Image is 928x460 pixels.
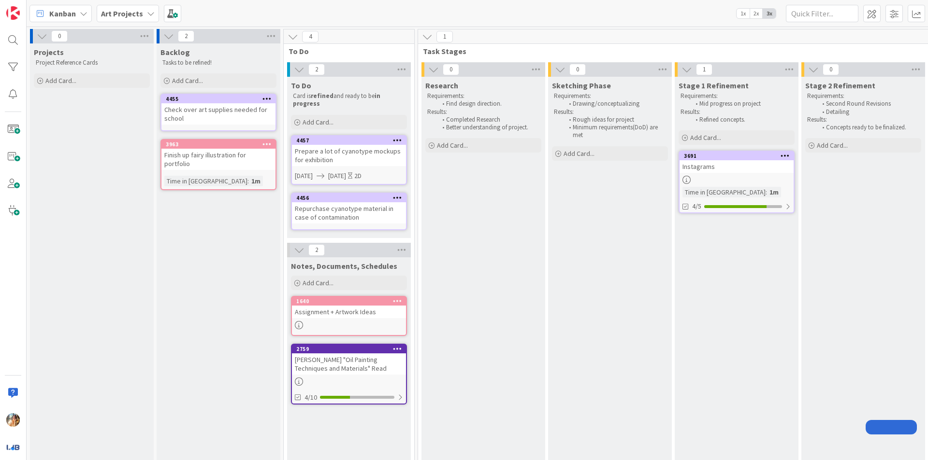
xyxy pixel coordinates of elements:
div: 4455 [166,96,275,102]
img: JF [6,413,20,427]
div: 2759 [296,346,406,352]
span: Add Card... [564,149,594,158]
img: avatar [6,440,20,454]
li: Mid progress on project [690,100,793,108]
span: 4/5 [692,201,701,211]
span: 4/10 [304,392,317,403]
span: 1 [696,64,712,75]
span: To Do [291,81,311,90]
span: Kanban [49,8,76,19]
li: Minimum requirements(DoD) are met [564,124,667,139]
a: 3963Finish up fairy illustration for portfolioTime in [GEOGRAPHIC_DATA]:1m [160,139,276,190]
p: Project Reference Cards [36,59,148,67]
div: 3963 [161,140,275,149]
div: 1m [249,176,263,186]
div: 2759[PERSON_NAME] "Oil Painting Techniques and Materials" Read [292,345,406,375]
span: Add Card... [172,76,203,85]
span: Add Card... [45,76,76,85]
span: 0 [823,64,839,75]
li: Refined concepts. [690,116,793,124]
div: Check over art supplies needed for school [161,103,275,125]
div: 4457Prepare a lot of cyanotype mockups for exhibition [292,136,406,166]
a: 4456Repurchase cyanotype material in case of contamination [291,193,407,230]
a: 1640Assignment + Artwork Ideas [291,296,407,336]
span: Stage 1 Refinement [679,81,749,90]
li: Concepts ready to be finalized. [817,124,920,131]
p: Results: [554,108,666,116]
li: Rough ideas for project [564,116,667,124]
div: 1m [767,187,781,197]
div: 4456Repurchase cyanotype material in case of contamination [292,194,406,223]
p: Results: [807,116,919,124]
span: Add Card... [690,133,721,142]
p: Requirements: [554,92,666,100]
li: Detailing [817,108,920,116]
span: 2x [750,9,763,18]
li: Better understanding of project. [437,124,540,131]
input: Quick Filter... [786,5,858,22]
a: 3691InstagramsTime in [GEOGRAPHIC_DATA]:1m4/5 [679,151,795,213]
div: 4456 [296,195,406,201]
span: 2 [308,64,325,75]
p: Tasks to be refined! [162,59,275,67]
div: 3691 [680,152,794,160]
div: Instagrams [680,160,794,173]
div: Prepare a lot of cyanotype mockups for exhibition [292,145,406,166]
div: 1640 [292,297,406,306]
span: Research [425,81,458,90]
span: 3x [763,9,776,18]
div: 4455 [161,95,275,103]
span: Add Card... [817,141,848,150]
span: Backlog [160,47,190,57]
span: Stage 2 Refinement [805,81,875,90]
span: Add Card... [437,141,468,150]
span: Projects [34,47,64,57]
a: 4455Check over art supplies needed for school [160,94,276,131]
strong: in progress [293,92,382,108]
div: 2D [354,171,362,181]
img: Visit kanbanzone.com [6,6,20,20]
span: : [247,176,249,186]
span: : [766,187,767,197]
span: 1x [737,9,750,18]
span: 0 [443,64,459,75]
p: Results: [681,108,793,116]
div: 4455Check over art supplies needed for school [161,95,275,125]
span: Add Card... [303,279,333,287]
span: Sketching Phase [552,81,611,90]
div: 1640Assignment + Artwork Ideas [292,297,406,318]
p: Requirements: [681,92,793,100]
span: 0 [569,64,586,75]
span: Add Card... [303,118,333,126]
div: 3691Instagrams [680,152,794,173]
b: Art Projects [101,9,143,18]
div: 3963Finish up fairy illustration for portfolio [161,140,275,170]
span: [DATE] [295,171,313,181]
p: Card is and ready to be [293,92,405,108]
span: 2 [178,30,194,42]
span: 2 [308,244,325,256]
div: 4457 [296,137,406,144]
span: [DATE] [328,171,346,181]
div: Repurchase cyanotype material in case of contamination [292,202,406,223]
span: 1 [436,31,453,42]
div: 3691 [684,153,794,159]
div: Time in [GEOGRAPHIC_DATA] [682,187,766,197]
div: Assignment + Artwork Ideas [292,306,406,318]
div: 2759 [292,345,406,353]
span: 0 [51,30,68,42]
div: [PERSON_NAME] "Oil Painting Techniques and Materials" Read [292,353,406,375]
p: Results: [427,108,539,116]
div: Time in [GEOGRAPHIC_DATA] [164,176,247,186]
span: To Do [289,46,402,56]
li: Completed Research [437,116,540,124]
a: 2759[PERSON_NAME] "Oil Painting Techniques and Materials" Read4/10 [291,344,407,404]
li: Find design direction. [437,100,540,108]
strong: refined [311,92,333,100]
div: 4456 [292,194,406,202]
span: 4 [302,31,319,42]
div: Finish up fairy illustration for portfolio [161,149,275,170]
span: Notes, Documents, Schedules [291,261,397,271]
a: 4457Prepare a lot of cyanotype mockups for exhibition[DATE][DATE]2D [291,135,407,185]
div: 3963 [166,141,275,148]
